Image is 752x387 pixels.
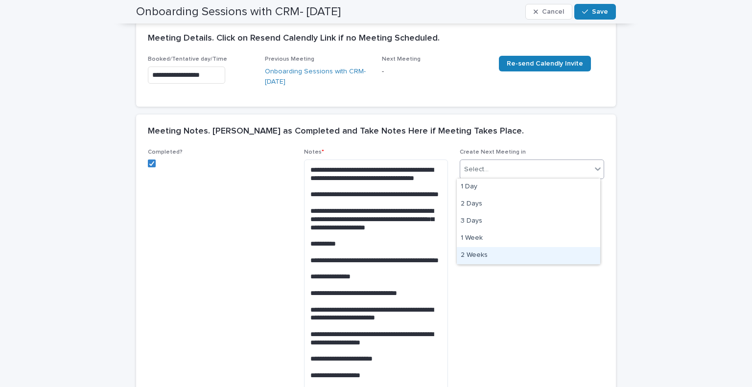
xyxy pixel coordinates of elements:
[525,4,572,20] button: Cancel
[457,213,600,230] div: 3 Days
[457,247,600,264] div: 2 Weeks
[542,8,564,15] span: Cancel
[265,56,314,62] span: Previous Meeting
[464,164,489,175] div: Select...
[574,4,616,20] button: Save
[499,56,591,71] a: Re-send Calendly Invite
[148,56,227,62] span: Booked/Tentative day/Time
[507,60,583,67] span: Re-send Calendly Invite
[148,126,524,137] h2: Meeting Notes. [PERSON_NAME] as Completed and Take Notes Here if Meeting Takes Place.
[136,5,341,19] h2: Onboarding Sessions with CRM- [DATE]
[304,149,324,155] span: Notes
[265,67,370,87] a: Onboarding Sessions with CRM- [DATE]
[457,230,600,247] div: 1 Week
[382,56,421,62] span: Next Meeting
[148,149,183,155] span: Completed?
[460,149,526,155] span: Create Next Meeting in
[592,8,608,15] span: Save
[457,196,600,213] div: 2 Days
[382,67,487,77] p: -
[148,33,440,44] h2: Meeting Details. Click on Resend Calendly Link if no Meeting Scheduled.
[457,179,600,196] div: 1 Day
